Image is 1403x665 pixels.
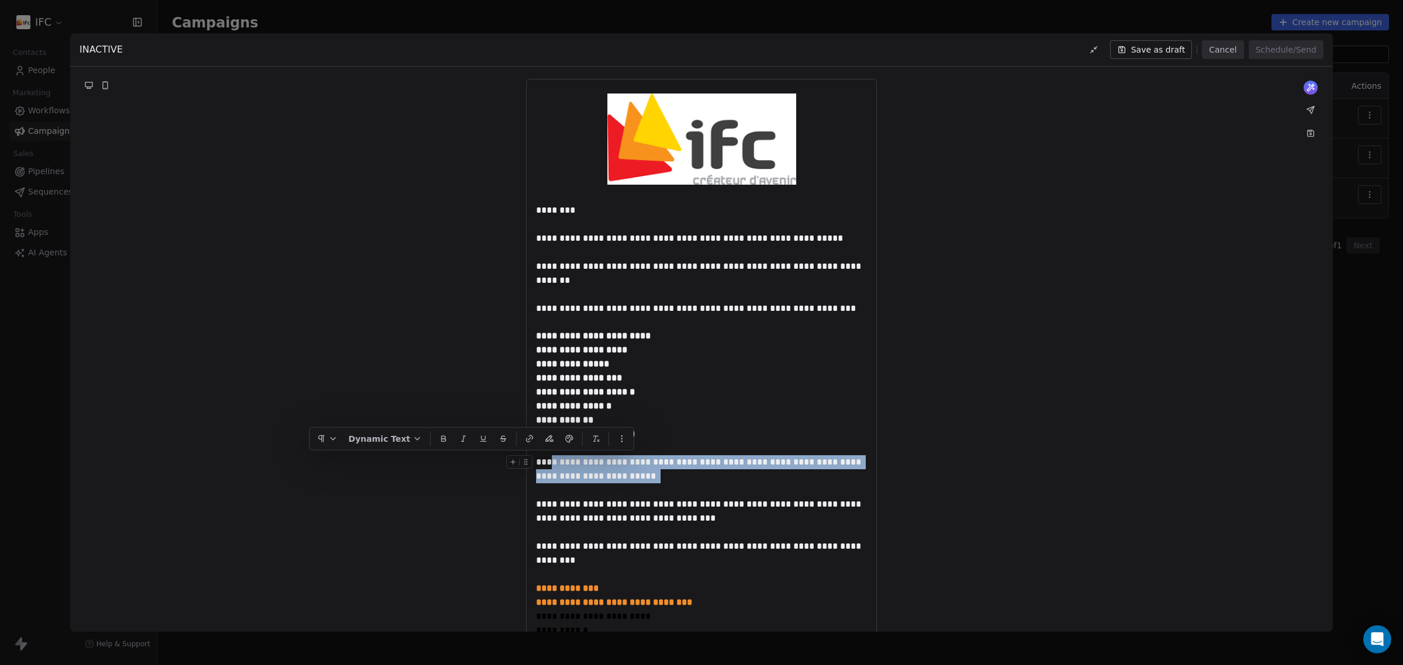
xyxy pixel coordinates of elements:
[1110,40,1193,59] button: Save as draft
[344,430,427,448] button: Dynamic Text
[1249,40,1323,59] button: Schedule/Send
[1202,40,1243,59] button: Cancel
[1363,625,1391,653] div: Open Intercom Messenger
[80,43,123,57] span: INACTIVE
